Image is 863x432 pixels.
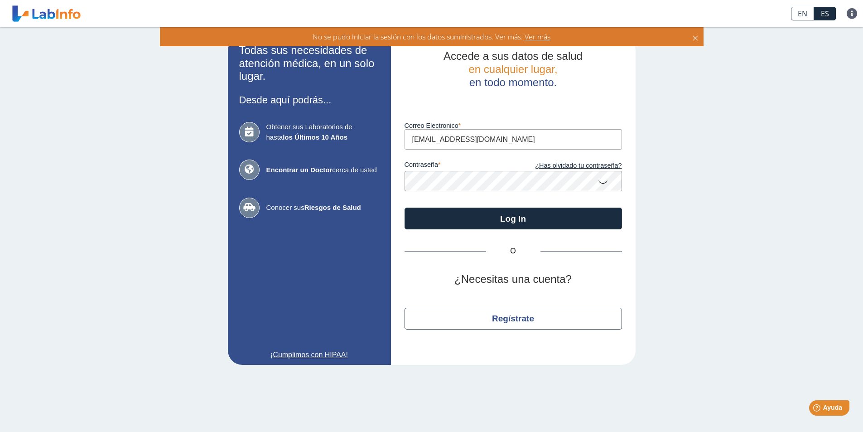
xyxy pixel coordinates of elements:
span: O [486,246,540,257]
span: Ver más [523,32,550,42]
a: ¡Cumplimos con HIPAA! [239,349,380,360]
b: los Últimos 10 Años [283,133,347,141]
h3: Desde aquí podrás... [239,94,380,106]
a: ¿Has olvidado tu contraseña? [513,161,622,171]
iframe: Help widget launcher [782,397,853,422]
button: Regístrate [405,308,622,330]
a: ES [814,7,836,20]
span: No se pudo iniciar la sesión con los datos suministrados. Ver más. [313,32,523,42]
span: en todo momento. [469,76,557,88]
h2: Todas sus necesidades de atención médica, en un solo lugar. [239,44,380,83]
b: Encontrar un Doctor [266,166,333,174]
a: EN [791,7,814,20]
span: en cualquier lugar, [468,63,557,75]
label: contraseña [405,161,513,171]
span: cerca de usted [266,165,380,175]
b: Riesgos de Salud [304,204,361,211]
span: Accede a sus datos de salud [444,50,583,62]
h2: ¿Necesitas una cuenta? [405,273,622,286]
span: Conocer sus [266,203,380,213]
button: Log In [405,208,622,229]
span: Obtener sus Laboratorios de hasta [266,122,380,142]
label: Correo Electronico [405,122,622,129]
